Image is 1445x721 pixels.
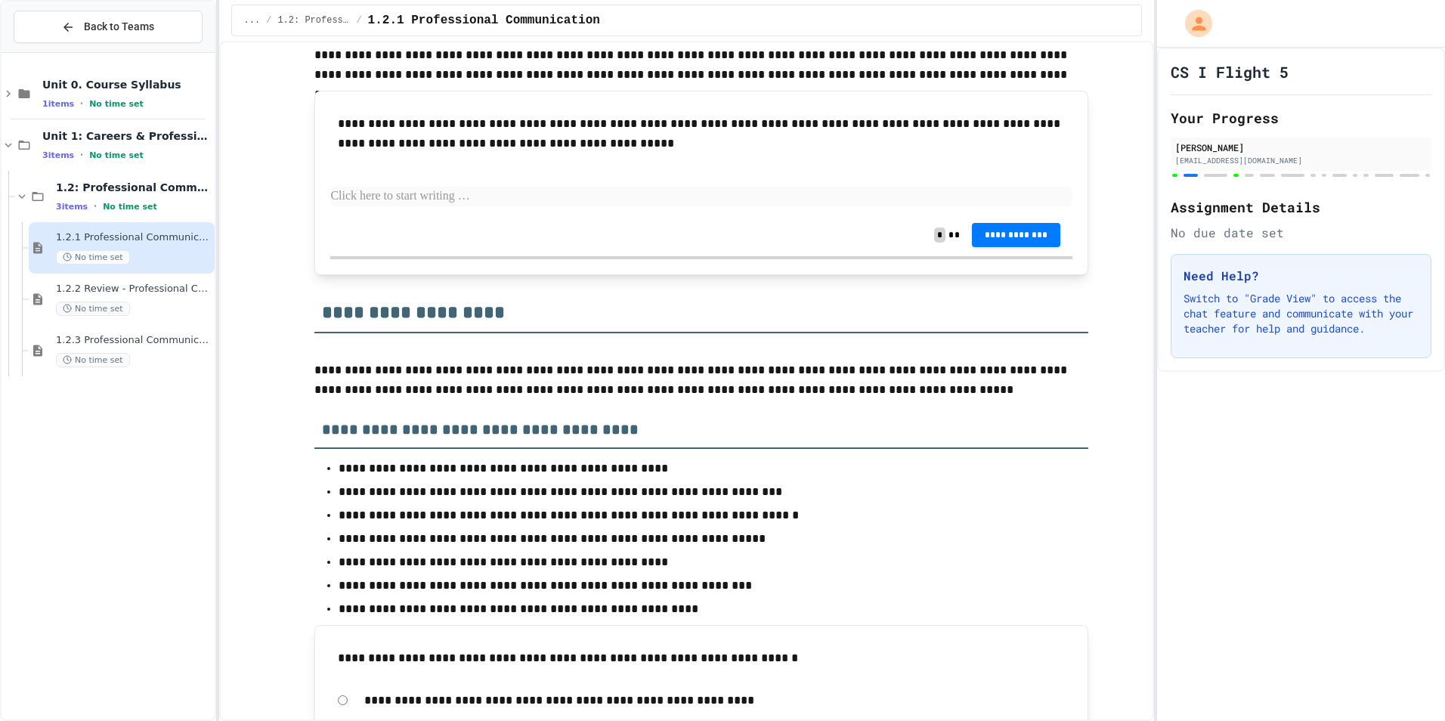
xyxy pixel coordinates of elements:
span: 1.2: Professional Communication [277,14,350,26]
span: ... [244,14,261,26]
span: No time set [89,150,144,160]
span: 1.2.1 Professional Communication [56,231,212,244]
span: 1.2.2 Review - Professional Communication [56,283,212,296]
span: No time set [56,302,130,316]
span: No time set [103,202,157,212]
div: [PERSON_NAME] [1175,141,1427,154]
span: 3 items [56,202,88,212]
span: 1 items [42,99,74,109]
h2: Your Progress [1171,107,1431,128]
span: No time set [89,99,144,109]
div: [EMAIL_ADDRESS][DOMAIN_NAME] [1175,155,1427,166]
button: Back to Teams [14,11,203,43]
span: No time set [56,353,130,367]
span: / [356,14,361,26]
span: / [266,14,271,26]
span: 1.2: Professional Communication [56,181,212,194]
div: No due date set [1171,224,1431,242]
span: Unit 1: Careers & Professionalism [42,129,212,143]
span: 3 items [42,150,74,160]
span: • [80,149,83,161]
span: • [80,97,83,110]
div: My Account [1169,6,1216,41]
span: Back to Teams [84,19,154,35]
h1: CS I Flight 5 [1171,61,1289,82]
span: Unit 0. Course Syllabus [42,78,212,91]
h3: Need Help? [1184,267,1419,285]
h2: Assignment Details [1171,196,1431,218]
span: 1.2.1 Professional Communication [368,11,600,29]
span: No time set [56,250,130,265]
span: • [94,200,97,212]
span: 1.2.3 Professional Communication Challenge [56,334,212,347]
p: Switch to "Grade View" to access the chat feature and communicate with your teacher for help and ... [1184,291,1419,336]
